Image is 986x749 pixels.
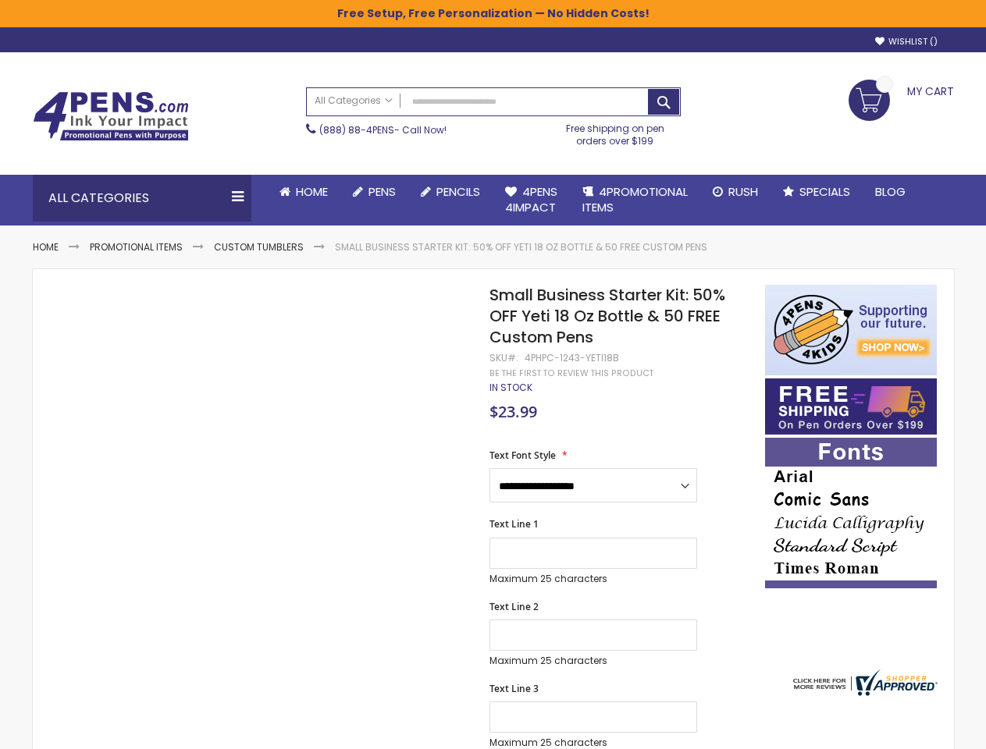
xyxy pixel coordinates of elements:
[875,183,906,200] span: Blog
[489,737,697,749] p: Maximum 25 characters
[789,686,938,699] a: 4pens.com certificate URL
[875,36,938,48] a: Wishlist
[550,116,681,147] div: Free shipping on pen orders over $199
[33,240,59,254] a: Home
[319,123,447,137] span: - Call Now!
[296,183,328,200] span: Home
[700,175,771,209] a: Rush
[728,183,758,200] span: Rush
[33,91,189,141] img: 4Pens Custom Pens and Promotional Products
[489,381,532,394] span: In stock
[489,573,697,585] p: Maximum 25 characters
[489,401,537,422] span: $23.99
[90,240,183,254] a: Promotional Items
[771,175,863,209] a: Specials
[489,382,532,394] div: Availability
[267,175,340,209] a: Home
[489,367,653,379] a: Be the first to review this product
[493,175,570,225] a: 4Pens4impact
[489,449,556,462] span: Text Font Style
[489,655,697,667] p: Maximum 25 characters
[489,682,539,695] span: Text Line 3
[315,94,393,107] span: All Categories
[340,175,408,209] a: Pens
[307,88,400,114] a: All Categories
[319,123,394,137] a: (888) 88-4PENS
[525,352,619,364] div: 4PHPC-1243-YETI18B
[335,241,707,254] li: Small Business Starter Kit: 50% OFF Yeti 18 Oz Bottle & 50 FREE Custom Pens
[863,175,918,209] a: Blog
[489,517,539,531] span: Text Line 1
[505,183,557,215] span: 4Pens 4impact
[489,600,539,613] span: Text Line 2
[368,183,396,200] span: Pens
[436,183,480,200] span: Pencils
[765,438,937,588] img: font-personalization-examples
[789,669,938,696] img: 4pens.com widget logo
[765,285,937,375] img: 4pens 4 kids
[765,378,937,435] img: Free shipping on orders over $199
[214,240,304,254] a: Custom Tumblers
[799,183,850,200] span: Specials
[570,175,700,225] a: 4PROMOTIONALITEMS
[408,175,493,209] a: Pencils
[489,284,725,348] span: Small Business Starter Kit: 50% OFF Yeti 18 Oz Bottle & 50 FREE Custom Pens
[33,175,251,222] div: All Categories
[582,183,688,215] span: 4PROMOTIONAL ITEMS
[489,351,518,364] strong: SKU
